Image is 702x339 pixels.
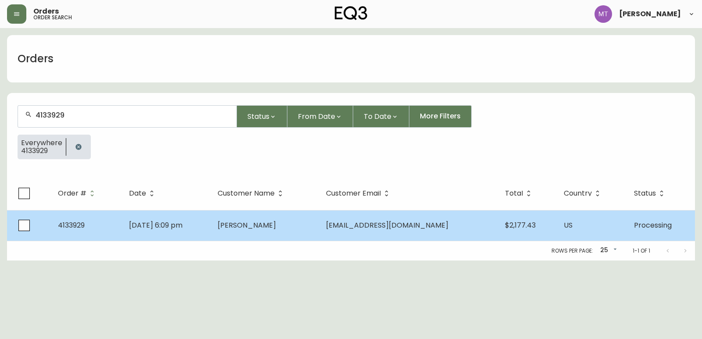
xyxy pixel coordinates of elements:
[326,189,392,197] span: Customer Email
[335,6,367,20] img: logo
[326,191,381,196] span: Customer Email
[634,220,672,230] span: Processing
[33,15,72,20] h5: order search
[18,51,54,66] h1: Orders
[364,111,391,122] span: To Date
[633,247,650,255] p: 1-1 of 1
[129,220,183,230] span: [DATE] 6:09 pm
[564,189,603,197] span: Country
[129,189,158,197] span: Date
[129,191,146,196] span: Date
[36,111,229,119] input: Search
[21,147,62,155] span: 4133929
[298,111,335,122] span: From Date
[21,139,62,147] span: Everywhere
[33,8,59,15] span: Orders
[634,189,667,197] span: Status
[353,105,409,128] button: To Date
[409,105,472,128] button: More Filters
[564,191,592,196] span: Country
[505,189,534,197] span: Total
[420,111,461,121] span: More Filters
[564,220,573,230] span: US
[619,11,681,18] span: [PERSON_NAME]
[237,105,287,128] button: Status
[552,247,593,255] p: Rows per page:
[58,191,86,196] span: Order #
[247,111,269,122] span: Status
[58,220,85,230] span: 4133929
[58,189,98,197] span: Order #
[326,220,448,230] span: [EMAIL_ADDRESS][DOMAIN_NAME]
[287,105,353,128] button: From Date
[595,5,612,23] img: 397d82b7ede99da91c28605cdd79fceb
[505,191,523,196] span: Total
[634,191,656,196] span: Status
[218,191,275,196] span: Customer Name
[218,189,286,197] span: Customer Name
[597,243,619,258] div: 25
[218,220,276,230] span: [PERSON_NAME]
[505,220,536,230] span: $2,177.43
